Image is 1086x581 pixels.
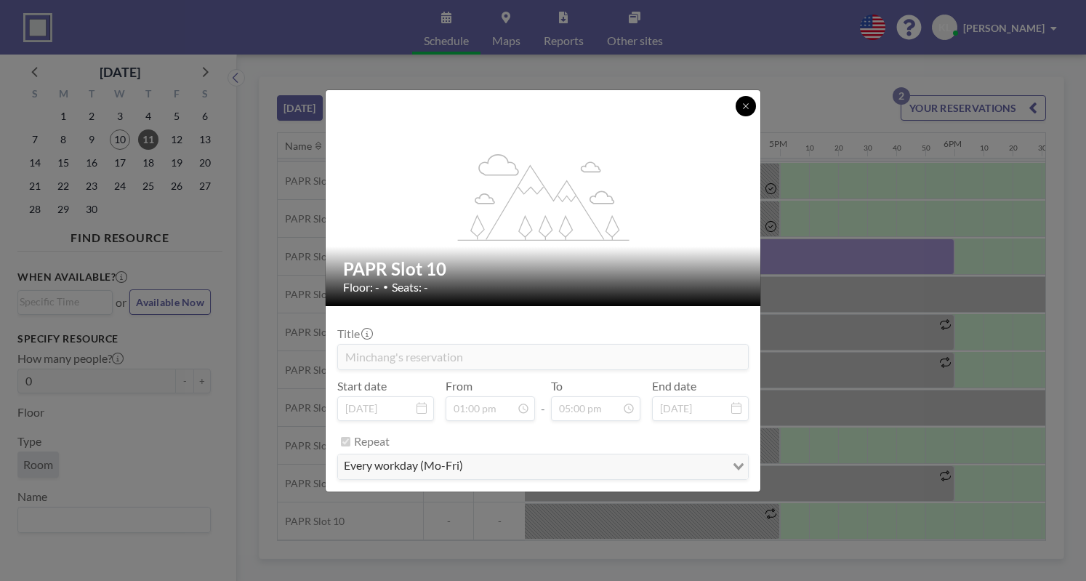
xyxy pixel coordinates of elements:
g: flex-grow: 1.2; [458,153,630,240]
span: Floor: - [343,280,379,294]
label: Start date [337,379,387,393]
label: Repeat [354,434,390,449]
h2: PAPR Slot 10 [343,258,744,280]
span: • [383,281,388,292]
input: Search for option [467,457,724,476]
span: Seats: - [392,280,428,294]
label: End date [652,379,696,393]
div: Search for option [338,454,748,479]
label: From [446,379,472,393]
input: (No title) [338,345,748,369]
label: To [551,379,563,393]
label: Title [337,326,371,341]
span: every workday (Mo-Fri) [341,457,466,476]
span: - [541,384,545,416]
